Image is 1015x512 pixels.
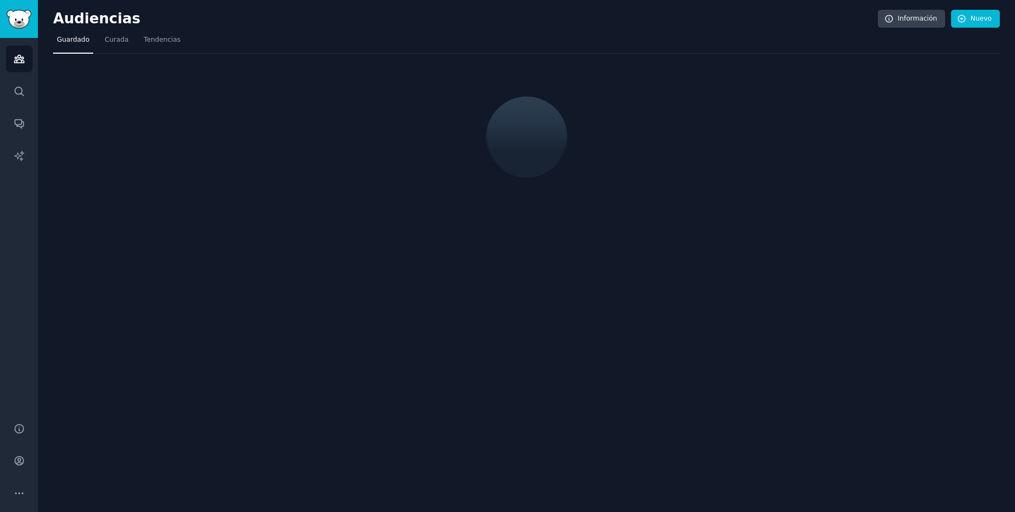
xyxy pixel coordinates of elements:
[7,10,31,29] img: Logotipo de GummySearch
[971,15,992,22] font: Nuevo
[53,31,93,54] a: Guardado
[897,15,937,22] font: Información
[144,36,180,43] font: Tendencias
[951,10,1000,28] a: Nuevo
[140,31,184,54] a: Tendencias
[878,10,945,28] a: Información
[53,10,140,27] font: Audiencias
[101,31,132,54] a: Curada
[105,36,128,43] font: Curada
[57,36,89,43] font: Guardado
